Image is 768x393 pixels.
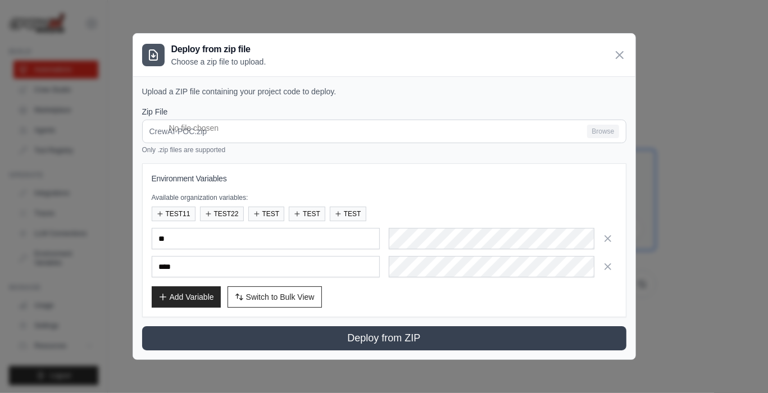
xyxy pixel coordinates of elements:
[248,207,285,221] button: TEST
[142,120,626,143] input: CrewAI-POC.zip Browse
[152,193,617,202] p: Available organization variables:
[152,286,221,308] button: Add Variable
[171,56,266,67] p: Choose a zip file to upload.
[289,207,325,221] button: TEST
[152,173,617,184] h3: Environment Variables
[200,207,244,221] button: TEST22
[712,339,768,393] iframe: Chat Widget
[142,106,626,117] label: Zip File
[152,207,196,221] button: TEST11
[171,43,266,56] h3: Deploy from zip file
[330,207,366,221] button: TEST
[246,291,315,303] span: Switch to Bulk View
[142,326,626,350] button: Deploy from ZIP
[228,286,322,308] button: Switch to Bulk View
[142,145,626,154] p: Only .zip files are supported
[142,86,626,97] p: Upload a ZIP file containing your project code to deploy.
